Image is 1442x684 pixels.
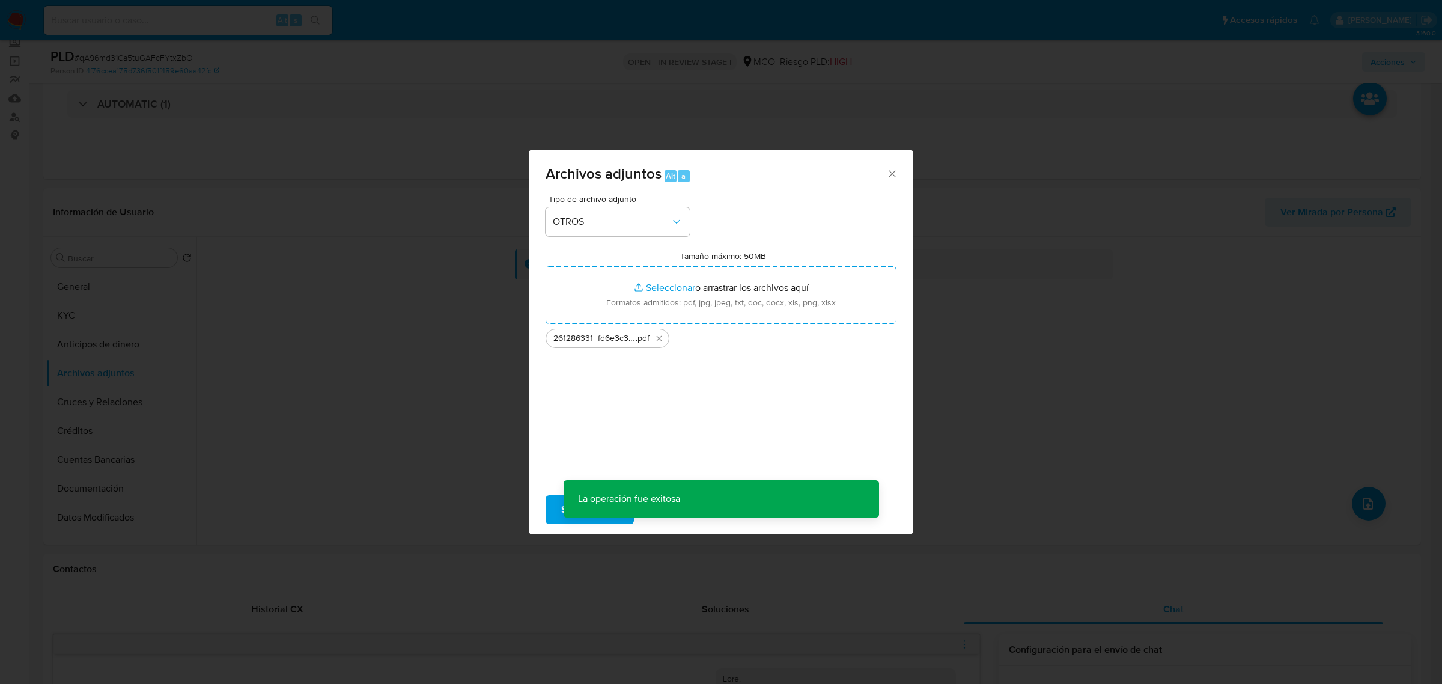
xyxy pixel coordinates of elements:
[636,332,650,344] span: .pdf
[886,168,897,179] button: Cerrar
[561,496,618,523] span: Subir archivo
[680,251,766,261] label: Tamaño máximo: 50MB
[652,331,666,346] button: Eliminar 261286331_fd6e3c3a-a1e6-4f94-b3ab-77d2f85c6298.pdf
[553,216,671,228] span: OTROS
[564,480,695,518] p: La operación fue exitosa
[546,207,690,236] button: OTROS
[553,332,636,344] span: 261286331_fd6e3c3a-a1e6-4f94-b3ab-77d2f85c6298
[546,163,662,184] span: Archivos adjuntos
[666,170,675,182] span: Alt
[546,495,634,524] button: Subir archivo
[654,496,693,523] span: Cancelar
[546,324,896,348] ul: Archivos seleccionados
[549,195,693,203] span: Tipo de archivo adjunto
[681,170,686,182] span: a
